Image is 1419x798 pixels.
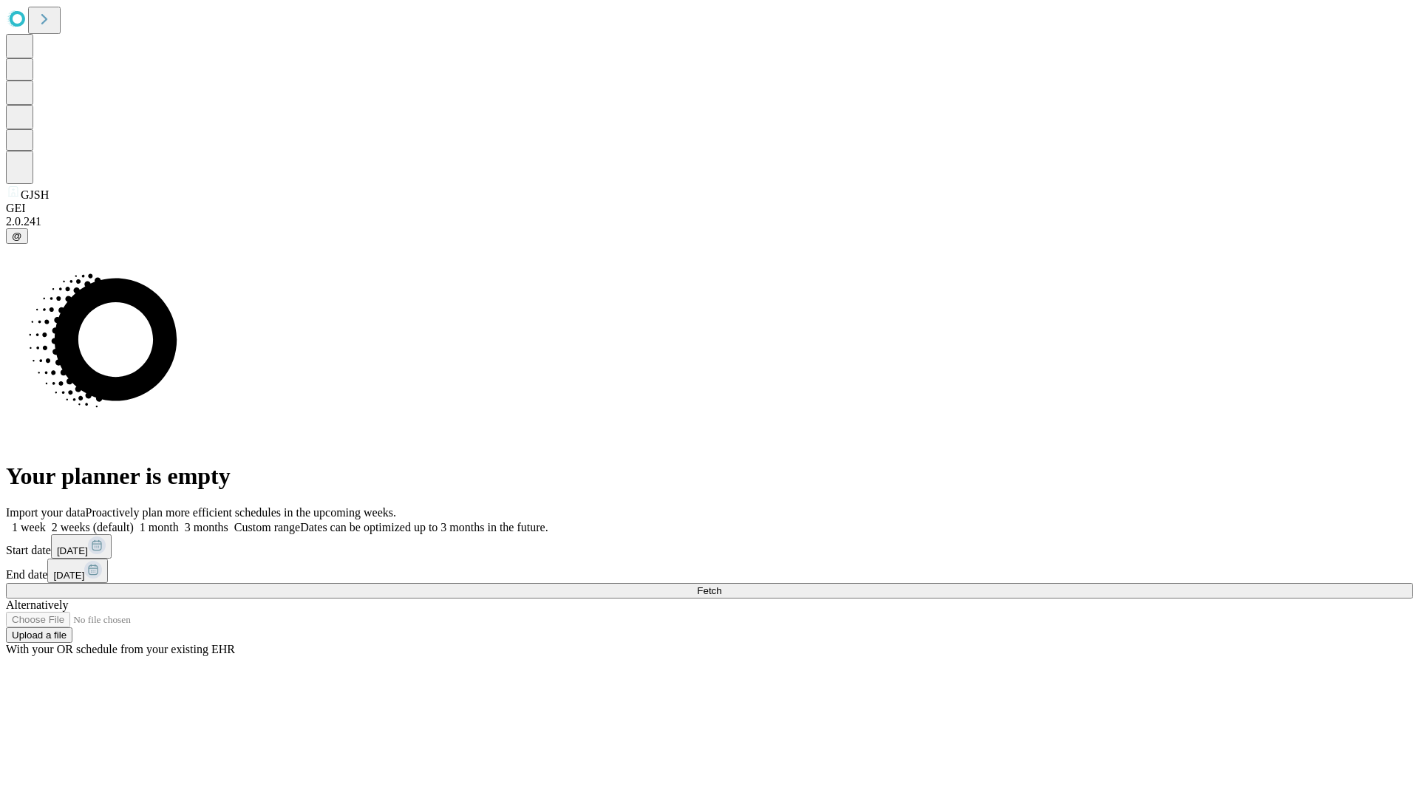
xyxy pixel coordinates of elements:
button: [DATE] [51,534,112,559]
span: GJSH [21,188,49,201]
button: [DATE] [47,559,108,583]
span: Alternatively [6,598,68,611]
h1: Your planner is empty [6,463,1413,490]
span: Proactively plan more efficient schedules in the upcoming weeks. [86,506,396,519]
div: End date [6,559,1413,583]
button: @ [6,228,28,244]
button: Upload a file [6,627,72,643]
span: Custom range [234,521,300,533]
button: Fetch [6,583,1413,598]
span: Dates can be optimized up to 3 months in the future. [300,521,548,533]
span: With your OR schedule from your existing EHR [6,643,235,655]
span: [DATE] [57,545,88,556]
div: GEI [6,202,1413,215]
span: 3 months [185,521,228,533]
div: Start date [6,534,1413,559]
span: 2 weeks (default) [52,521,134,533]
span: [DATE] [53,570,84,581]
span: Fetch [697,585,721,596]
span: Import your data [6,506,86,519]
span: 1 month [140,521,179,533]
div: 2.0.241 [6,215,1413,228]
span: @ [12,231,22,242]
span: 1 week [12,521,46,533]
